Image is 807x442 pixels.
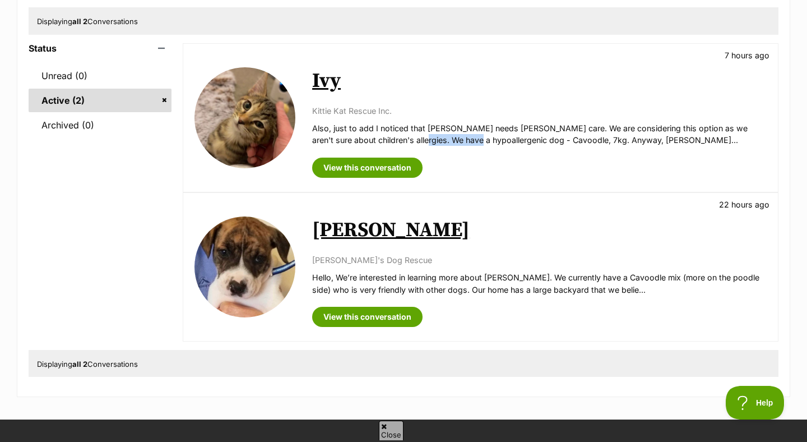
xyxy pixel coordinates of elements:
[312,105,767,117] p: Kittie Kat Rescue Inc.
[312,218,470,243] a: [PERSON_NAME]
[725,49,769,61] p: 7 hours ago
[719,199,769,210] p: 22 hours ago
[37,17,138,26] span: Displaying Conversations
[29,113,171,137] a: Archived (0)
[29,43,171,53] header: Status
[29,64,171,88] a: Unread (0)
[726,386,785,420] iframe: Help Scout Beacon - Open
[37,360,138,369] span: Displaying Conversations
[379,421,403,440] span: Close
[194,217,295,317] img: Stanley
[312,307,423,327] a: View this conversation
[312,158,423,178] a: View this conversation
[312,271,767,296] p: Hello, We’re interested in learning more about [PERSON_NAME]. We currently have a Cavoodle mix (m...
[312,68,341,94] a: Ivy
[72,17,87,26] strong: all 2
[29,89,171,112] a: Active (2)
[194,67,295,168] img: Ivy
[312,122,767,146] p: Also, just to add I noticed that [PERSON_NAME] needs [PERSON_NAME] care. We are considering this ...
[312,254,767,266] p: [PERSON_NAME]'s Dog Rescue
[72,360,87,369] strong: all 2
